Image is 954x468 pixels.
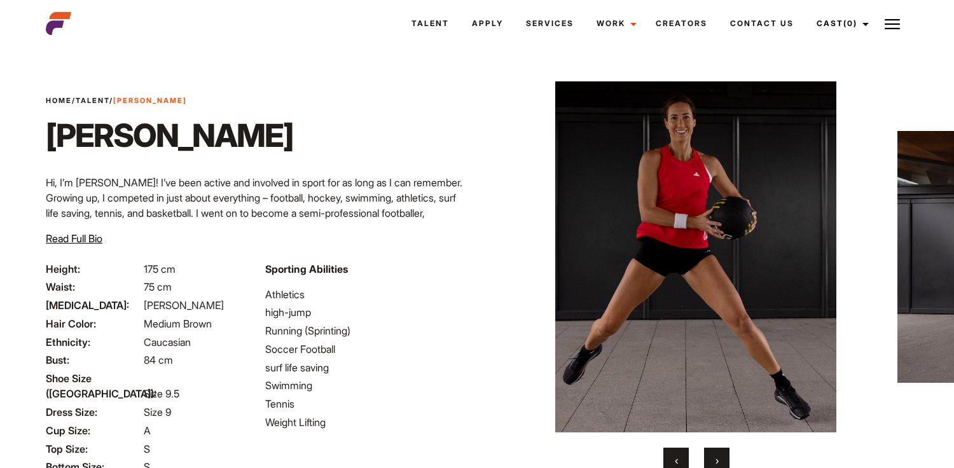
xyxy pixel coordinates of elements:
[144,406,171,418] span: Size 9
[715,454,719,467] span: Next
[585,6,644,41] a: Work
[46,371,141,401] span: Shoe Size ([GEOGRAPHIC_DATA]):
[46,441,141,457] span: Top Size:
[843,18,857,28] span: (0)
[675,454,678,467] span: Previous
[46,334,141,350] span: Ethnicity:
[46,11,71,36] img: cropped-aefm-brand-fav-22-square.png
[400,6,460,41] a: Talent
[46,232,102,245] span: Read Full Bio
[46,231,102,246] button: Read Full Bio
[46,175,469,251] p: Hi, I’m [PERSON_NAME]! I’ve been active and involved in sport for as long as I can remember. Grow...
[265,360,469,375] li: surf life saving
[265,263,348,275] strong: Sporting Abilities
[46,404,141,420] span: Dress Size:
[144,387,179,400] span: Size 9.5
[265,287,469,302] li: Athletics
[46,261,141,277] span: Height:
[46,96,72,105] a: Home
[144,354,173,366] span: 84 cm
[46,423,141,438] span: Cup Size:
[265,323,469,338] li: Running (Sprinting)
[46,316,141,331] span: Hair Color:
[885,17,900,32] img: Burger icon
[46,116,293,155] h1: [PERSON_NAME]
[113,96,187,105] strong: [PERSON_NAME]
[144,336,191,348] span: Caucasian
[460,6,515,41] a: Apply
[46,352,141,368] span: Bust:
[144,263,176,275] span: 175 cm
[265,378,469,393] li: Swimming
[46,298,141,313] span: [MEDICAL_DATA]:
[144,280,172,293] span: 75 cm
[144,424,151,437] span: A
[265,305,469,320] li: high-jump
[515,6,585,41] a: Services
[46,279,141,294] span: Waist:
[265,396,469,411] li: Tennis
[805,6,876,41] a: Cast(0)
[265,341,469,357] li: Soccer Football
[144,299,224,312] span: [PERSON_NAME]
[719,6,805,41] a: Contact Us
[265,415,469,430] li: Weight Lifting
[144,443,150,455] span: S
[46,95,187,106] span: / /
[644,6,719,41] a: Creators
[76,96,109,105] a: Talent
[144,317,212,330] span: Medium Brown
